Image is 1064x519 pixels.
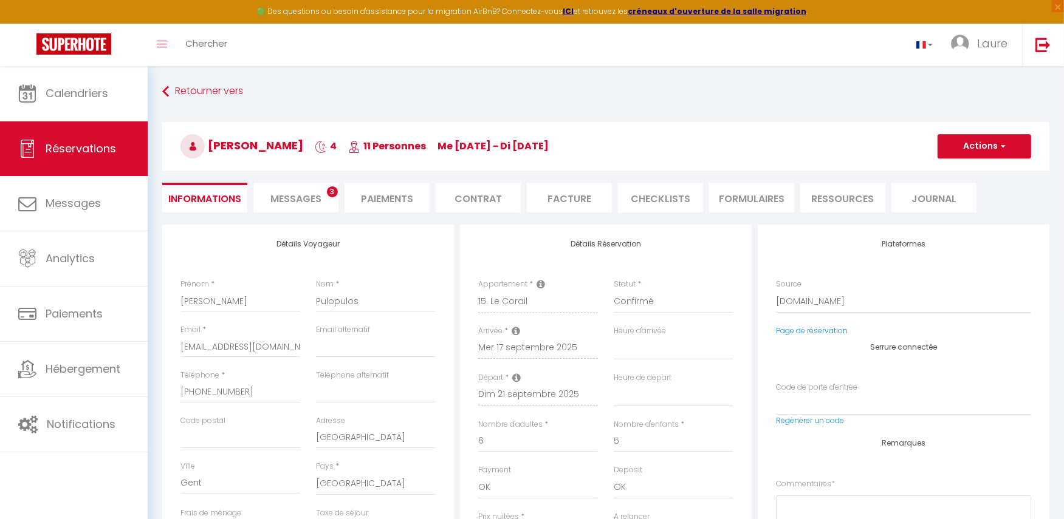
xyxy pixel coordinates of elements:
[316,279,334,290] label: Nom
[776,240,1031,248] h4: Plateformes
[800,183,885,212] li: Ressources
[977,36,1007,51] span: Laure
[316,507,368,519] label: Taxe de séjour
[162,183,247,212] li: Informations
[316,324,370,336] label: Email alternatif
[709,183,794,212] li: FORMULAIRES
[10,5,46,41] button: Ouvrir le widget de chat LiveChat
[47,416,115,432] span: Notifications
[478,279,527,290] label: Appartement
[270,192,321,206] span: Messages
[614,419,679,430] label: Nombre d'enfants
[316,370,389,381] label: Téléphone alternatif
[776,343,1031,351] h4: Serrure connectée
[438,139,549,153] span: me [DATE] - di [DATE]
[478,464,511,476] label: Payment
[348,139,426,153] span: 11 Personnes
[46,86,108,101] span: Calendriers
[327,186,338,197] span: 3
[1035,37,1051,52] img: logout
[614,279,636,290] label: Statut
[180,370,219,381] label: Téléphone
[46,306,103,321] span: Paiements
[180,138,303,153] span: [PERSON_NAME]
[180,240,436,248] h4: Détails Voyageur
[776,279,801,290] label: Source
[628,6,806,16] a: créneaux d'ouverture de la salle migration
[185,37,227,50] span: Chercher
[776,439,1031,447] h4: Remarques
[527,183,612,212] li: Facture
[162,81,1049,103] a: Retourner vers
[776,478,835,490] label: Commentaires
[776,382,857,393] label: Code de porte d'entrée
[951,35,969,53] img: ...
[315,139,337,153] span: 4
[180,415,225,427] label: Code postal
[36,33,111,55] img: Super Booking
[776,325,848,336] a: Page de réservation
[176,24,236,66] a: Chercher
[436,183,521,212] li: Contrat
[478,325,503,337] label: Arrivée
[776,415,844,426] a: Regénérer un code
[614,464,642,476] label: Deposit
[614,325,666,337] label: Heure d'arrivée
[614,372,671,384] label: Heure de départ
[46,251,95,266] span: Analytics
[478,240,733,248] h4: Détails Réservation
[180,461,195,472] label: Ville
[180,324,201,336] label: Email
[180,279,209,290] label: Prénom
[180,507,241,519] label: Frais de ménage
[46,141,116,156] span: Réservations
[478,372,503,384] label: Départ
[563,6,574,16] a: ICI
[316,461,334,472] label: Pays
[345,183,430,212] li: Paiements
[891,183,976,212] li: Journal
[478,419,543,430] label: Nombre d'adultes
[938,134,1031,158] button: Actions
[942,24,1023,66] a: ... Laure
[316,415,345,427] label: Adresse
[46,361,120,376] span: Hébergement
[618,183,703,212] li: CHECKLISTS
[46,195,101,211] span: Messages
